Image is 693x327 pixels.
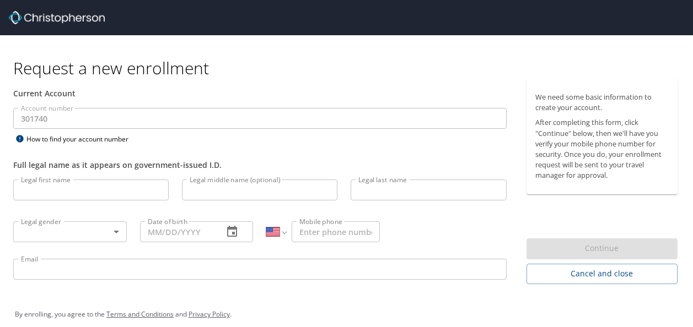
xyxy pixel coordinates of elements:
[13,88,507,99] div: Current Account
[535,267,669,281] span: Cancel and close
[13,132,151,146] div: How to find your account number
[13,159,507,171] div: Full legal name as it appears on government-issued I.D.
[292,221,380,242] input: Enter phone number
[189,309,230,319] a: Privacy Policy
[13,221,127,242] div: ​
[9,11,105,24] img: cbt logo
[13,57,686,79] h1: Request a new enrollment
[535,92,669,113] p: We need some basic information to create your account.
[527,264,678,284] button: Cancel and close
[106,309,174,319] a: Terms and Conditions
[140,221,215,242] input: MM/DD/YYYY
[535,117,669,181] p: After completing this form, click "Continue" below, then we'll have you verify your mobile phone ...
